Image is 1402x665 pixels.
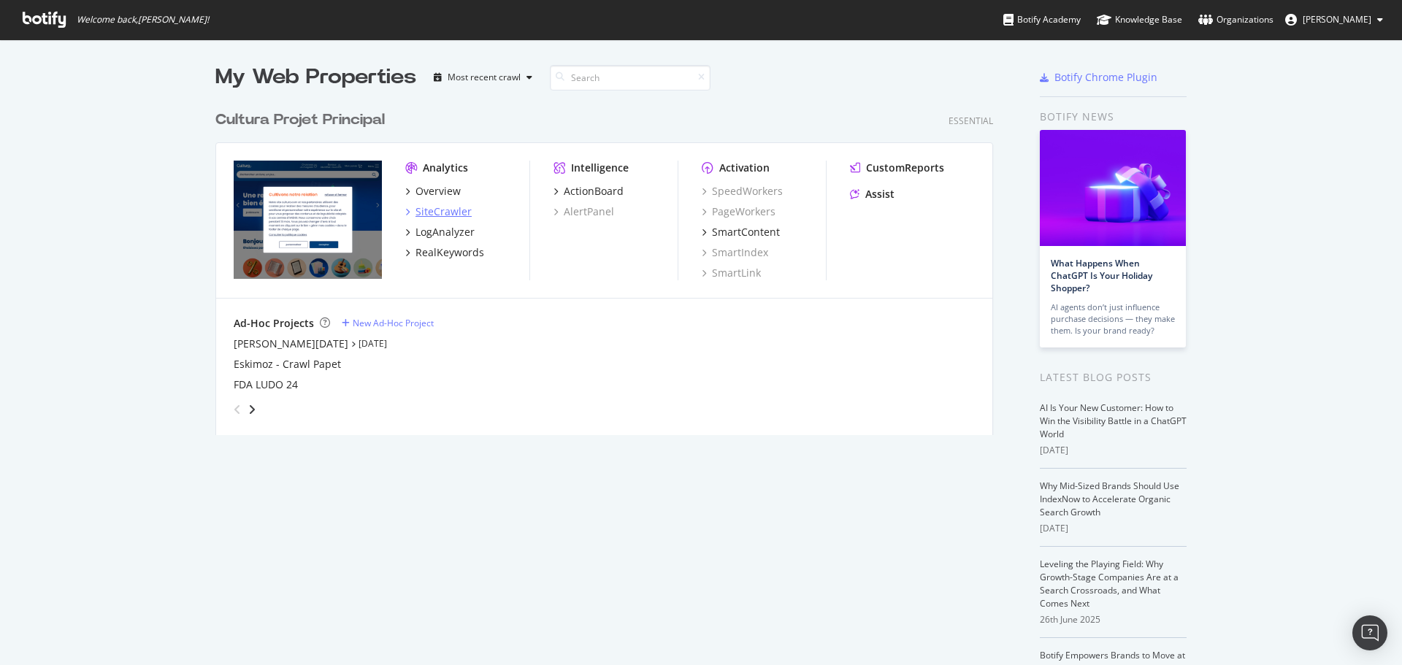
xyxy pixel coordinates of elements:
a: AI Is Your New Customer: How to Win the Visibility Battle in a ChatGPT World [1040,401,1187,440]
a: LogAnalyzer [405,225,475,239]
div: Analytics [423,161,468,175]
div: Knowledge Base [1097,12,1182,27]
div: Ad-Hoc Projects [234,316,314,331]
div: Open Intercom Messenger [1352,615,1387,650]
div: 26th June 2025 [1040,613,1187,626]
img: cultura.com [234,161,382,279]
a: ActionBoard [553,184,624,199]
div: Overview [415,184,461,199]
a: [DATE] [359,337,387,350]
div: Intelligence [571,161,629,175]
a: FDA LUDO 24 [234,377,298,392]
div: Activation [719,161,770,175]
span: Welcome back, [PERSON_NAME] ! [77,14,209,26]
a: New Ad-Hoc Project [342,317,434,329]
a: SpeedWorkers [702,184,783,199]
div: Most recent crawl [448,73,521,82]
div: My Web Properties [215,63,416,92]
div: Organizations [1198,12,1273,27]
a: Eskimoz - Crawl Papet [234,357,341,372]
div: AI agents don’t just influence purchase decisions — they make them. Is your brand ready? [1051,301,1175,337]
span: Antoine Séverine [1303,13,1371,26]
div: Cultura Projet Principal [215,109,385,131]
div: [DATE] [1040,444,1187,457]
div: LogAnalyzer [415,225,475,239]
a: SiteCrawler [405,204,472,219]
div: ActionBoard [564,184,624,199]
div: Botify Chrome Plugin [1054,70,1157,85]
div: Botify news [1040,109,1187,125]
div: Botify Academy [1003,12,1081,27]
div: angle-right [247,402,257,417]
div: Assist [865,187,895,201]
div: Essential [949,115,993,127]
a: CustomReports [850,161,944,175]
img: What Happens When ChatGPT Is Your Holiday Shopper? [1040,130,1186,246]
div: grid [215,92,1005,435]
div: SiteCrawler [415,204,472,219]
a: Cultura Projet Principal [215,109,391,131]
a: SmartIndex [702,245,768,260]
a: AlertPanel [553,204,614,219]
button: [PERSON_NAME] [1273,8,1395,31]
div: RealKeywords [415,245,484,260]
div: New Ad-Hoc Project [353,317,434,329]
button: Most recent crawl [428,66,538,89]
a: What Happens When ChatGPT Is Your Holiday Shopper? [1051,257,1152,294]
div: CustomReports [866,161,944,175]
a: SmartContent [702,225,780,239]
a: Why Mid-Sized Brands Should Use IndexNow to Accelerate Organic Search Growth [1040,480,1179,518]
a: RealKeywords [405,245,484,260]
div: Latest Blog Posts [1040,369,1187,385]
a: [PERSON_NAME][DATE] [234,337,348,351]
a: Overview [405,184,461,199]
a: Assist [850,187,895,201]
a: Botify Chrome Plugin [1040,70,1157,85]
div: angle-left [228,398,247,421]
a: PageWorkers [702,204,775,219]
div: SmartContent [712,225,780,239]
a: Leveling the Playing Field: Why Growth-Stage Companies Are at a Search Crossroads, and What Comes... [1040,558,1179,610]
input: Search [550,65,710,91]
a: SmartLink [702,266,761,280]
div: [DATE] [1040,522,1187,535]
